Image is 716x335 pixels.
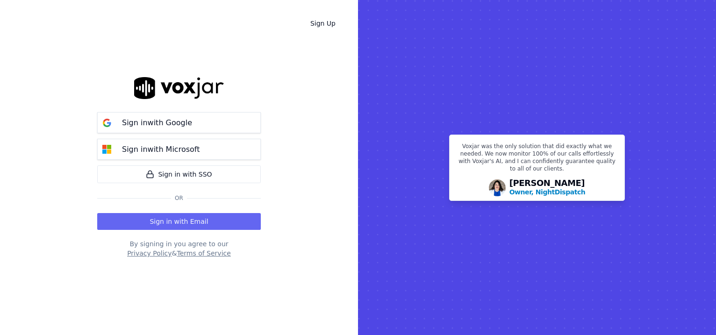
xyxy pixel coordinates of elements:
p: Sign in with Microsoft [122,144,200,155]
button: Sign inwith Google [97,112,261,133]
img: Avatar [489,179,506,196]
p: Voxjar was the only solution that did exactly what we needed. We now monitor 100% of our calls ef... [455,143,619,176]
span: Or [171,194,187,202]
button: Terms of Service [177,249,230,258]
img: microsoft Sign in button [98,140,116,159]
a: Sign Up [303,15,343,32]
div: [PERSON_NAME] [509,179,586,197]
a: Sign in with SSO [97,165,261,183]
button: Privacy Policy [127,249,172,258]
img: google Sign in button [98,114,116,132]
div: By signing in you agree to our & [97,239,261,258]
p: Sign in with Google [122,117,192,128]
p: Owner, NightDispatch [509,187,586,197]
button: Sign inwith Microsoft [97,139,261,160]
img: logo [134,77,224,99]
button: Sign in with Email [97,213,261,230]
